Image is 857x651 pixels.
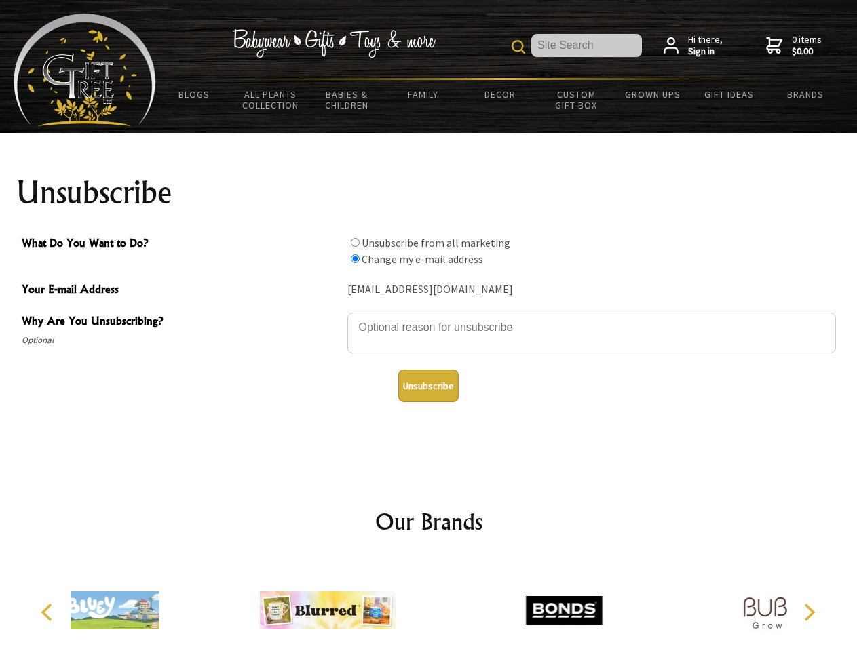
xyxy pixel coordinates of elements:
[351,238,360,247] input: What Do You Want to Do?
[22,332,341,349] span: Optional
[691,80,767,108] a: Gift Ideas
[232,29,436,58] img: Babywear - Gifts - Toys & more
[538,80,615,119] a: Custom Gift Box
[347,313,836,353] textarea: Why Are You Unsubscribing?
[14,14,156,126] img: Babyware - Gifts - Toys and more...
[398,370,459,402] button: Unsubscribe
[347,279,836,300] div: [EMAIL_ADDRESS][DOMAIN_NAME]
[792,33,822,58] span: 0 items
[362,252,483,266] label: Change my e-mail address
[351,254,360,263] input: What Do You Want to Do?
[22,281,341,300] span: Your E-mail Address
[688,45,723,58] strong: Sign in
[22,313,341,332] span: Why Are You Unsubscribing?
[16,176,841,209] h1: Unsubscribe
[461,80,538,108] a: Decor
[512,40,525,54] img: product search
[385,80,462,108] a: Family
[362,236,510,250] label: Unsubscribe from all marketing
[27,505,831,538] h2: Our Brands
[766,34,822,58] a: 0 items$0.00
[531,34,642,57] input: Site Search
[794,597,824,627] button: Next
[614,80,691,108] a: Grown Ups
[309,80,385,119] a: Babies & Children
[233,80,309,119] a: All Plants Collection
[22,235,341,254] span: What Do You Want to Do?
[767,80,844,108] a: Brands
[34,597,64,627] button: Previous
[792,45,822,58] strong: $0.00
[664,34,723,58] a: Hi there,Sign in
[156,80,233,108] a: BLOGS
[688,34,723,58] span: Hi there,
